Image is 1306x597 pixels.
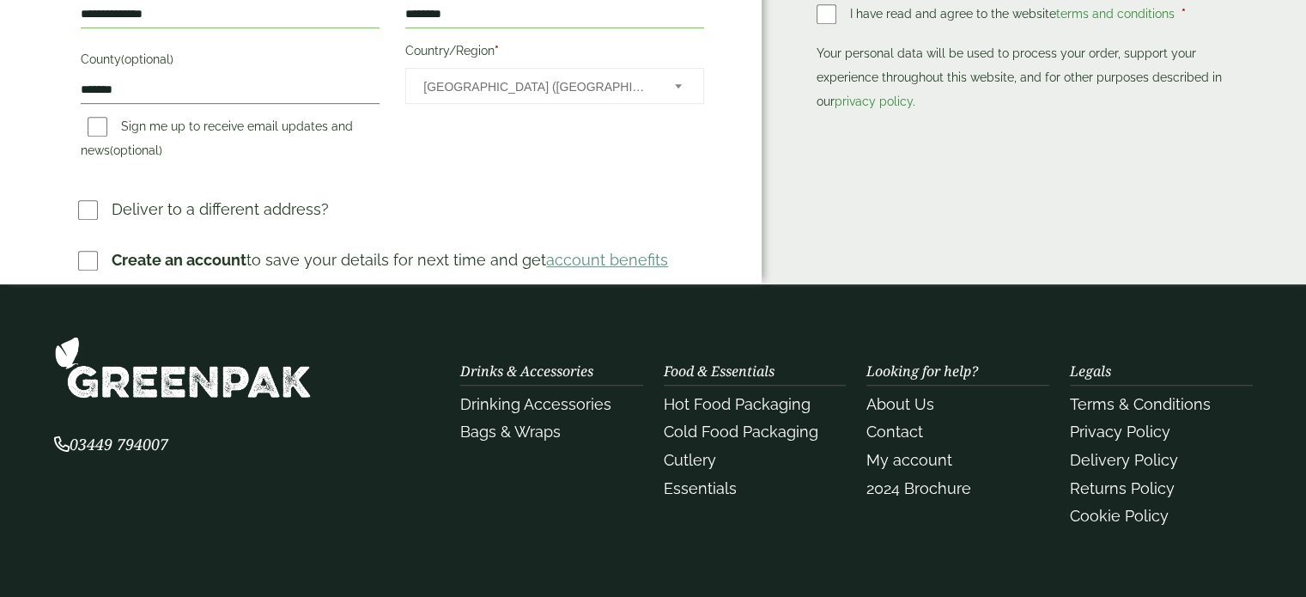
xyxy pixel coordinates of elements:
span: (optional) [110,143,162,157]
span: 03449 794007 [54,434,168,454]
a: Privacy Policy [1070,423,1170,441]
a: privacy policy [835,94,913,108]
span: (optional) [121,52,173,66]
span: I have read and agree to the website [850,7,1178,21]
p: to save your details for next time and get [112,248,668,271]
abbr: required [495,44,499,58]
a: Bags & Wraps [460,423,561,441]
a: terms and conditions [1056,7,1175,21]
abbr: required [1181,7,1186,21]
a: account benefits [546,251,668,269]
a: 03449 794007 [54,437,168,454]
a: Cookie Policy [1070,507,1169,525]
a: About Us [866,395,934,413]
a: Returns Policy [1070,479,1175,497]
a: 2024 Brochure [866,479,971,497]
a: Contact [866,423,923,441]
p: Deliver to a different address? [112,198,329,221]
label: Sign me up to receive email updates and news [81,119,353,162]
a: Delivery Policy [1070,451,1178,469]
a: Cold Food Packaging [664,423,818,441]
a: Essentials [664,479,737,497]
span: Country/Region [405,68,704,104]
label: Country/Region [405,39,704,68]
a: Cutlery [664,451,716,469]
strong: Create an account [112,251,246,269]
input: Sign me up to receive email updates and news(optional) [88,117,107,137]
p: Your personal data will be used to process your order, support your experience throughout this we... [817,41,1228,113]
label: County [81,47,380,76]
a: Terms & Conditions [1070,395,1211,413]
a: Drinking Accessories [460,395,611,413]
span: United Kingdom (UK) [423,69,652,105]
a: Hot Food Packaging [664,395,811,413]
img: GreenPak Supplies [54,336,312,399]
a: My account [866,451,952,469]
iframe: PayPal [817,119,1228,157]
